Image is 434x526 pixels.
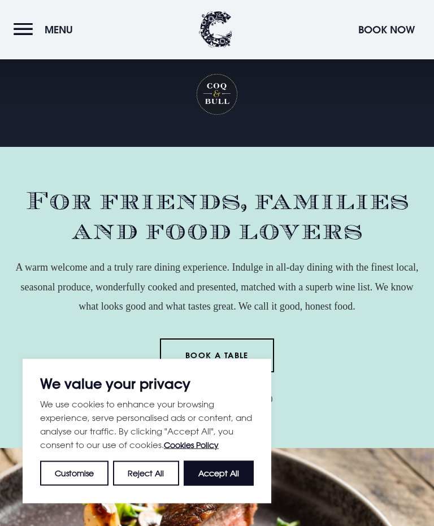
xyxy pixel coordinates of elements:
button: Customise [40,461,108,486]
h1: Coq & Bull [196,73,239,117]
img: Clandeboye Lodge [199,11,233,48]
div: We value your privacy [23,359,271,503]
h2: For friends, families and food lovers [14,187,420,247]
button: Reject All [113,461,179,486]
button: Menu [14,18,79,42]
p: We value your privacy [40,377,254,390]
p: We use cookies to enhance your browsing experience, serve personalised ads or content, and analys... [40,397,254,452]
p: or call us on [14,390,420,409]
button: Accept All [184,461,254,486]
a: Book a Table [160,339,275,373]
button: Book Now [353,18,420,42]
p: A warm welcome and a truly rare dining experience. Indulge in all-day dining with the finest loca... [14,258,420,316]
a: Cookies Policy [164,440,219,450]
span: Menu [45,23,73,36]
